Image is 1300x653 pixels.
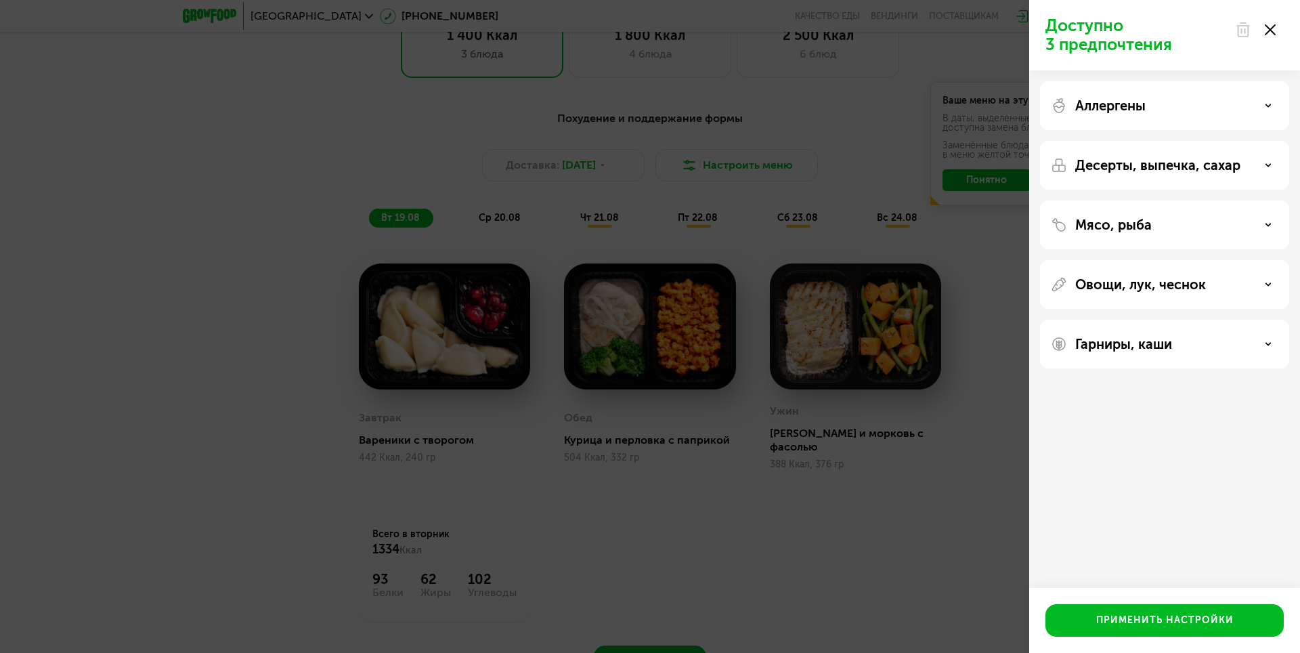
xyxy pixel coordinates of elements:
[1075,276,1206,293] p: Овощи, лук, чеснок
[1075,217,1152,233] p: Мясо, рыба
[1045,16,1227,54] p: Доступно 3 предпочтения
[1075,98,1146,114] p: Аллергены
[1096,614,1234,627] div: Применить настройки
[1045,604,1284,637] button: Применить настройки
[1075,336,1172,352] p: Гарниры, каши
[1075,157,1240,173] p: Десерты, выпечка, сахар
